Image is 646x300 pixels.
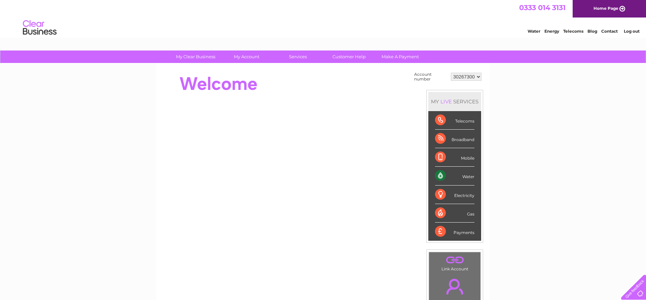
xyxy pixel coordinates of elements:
a: Services [270,51,326,63]
div: Gas [435,204,474,223]
td: Account number [412,70,449,83]
div: Electricity [435,186,474,204]
a: Log out [624,29,640,34]
a: Contact [601,29,618,34]
a: Make A Payment [372,51,428,63]
td: Link Account [429,252,481,273]
div: Broadband [435,130,474,148]
a: 0333 014 3131 [519,3,566,12]
div: Payments [435,223,474,241]
div: Telecoms [435,111,474,130]
div: MY SERVICES [428,92,481,111]
a: Customer Help [321,51,377,63]
a: . [431,254,479,266]
a: Blog [587,29,597,34]
a: . [431,275,479,298]
a: Telecoms [563,29,583,34]
a: My Account [219,51,275,63]
div: Clear Business is a trading name of Verastar Limited (registered in [GEOGRAPHIC_DATA] No. 3667643... [165,4,482,33]
a: Water [528,29,540,34]
a: Energy [544,29,559,34]
div: Water [435,167,474,185]
div: Mobile [435,148,474,167]
div: LIVE [439,98,453,105]
img: logo.png [23,18,57,38]
a: My Clear Business [168,51,223,63]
